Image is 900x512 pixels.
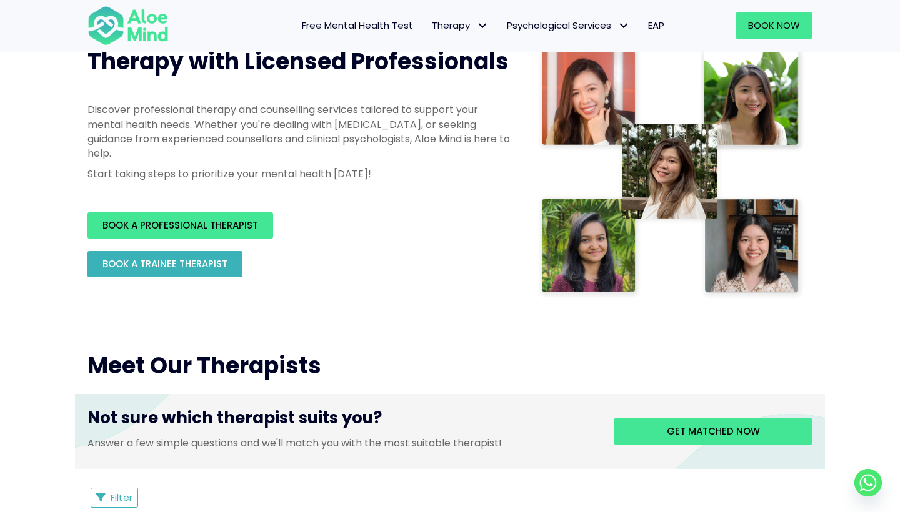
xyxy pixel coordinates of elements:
span: Book Now [748,19,800,32]
a: Whatsapp [854,469,882,496]
p: Discover professional therapy and counselling services tailored to support your mental health nee... [87,102,512,160]
a: Psychological ServicesPsychological Services: submenu [497,12,639,39]
a: Get matched now [614,418,812,445]
nav: Menu [185,12,674,39]
button: Filter Listings [91,488,138,508]
img: Therapist collage [537,46,805,300]
span: BOOK A TRAINEE THERAPIST [102,257,227,270]
span: Psychological Services [507,19,629,32]
img: Aloe mind Logo [87,5,169,46]
a: Book Now [736,12,812,39]
a: EAP [639,12,674,39]
p: Answer a few simple questions and we'll match you with the most suitable therapist! [87,436,595,450]
span: Filter [111,491,132,504]
span: EAP [648,19,664,32]
span: Meet Our Therapists [87,350,321,382]
span: Therapy: submenu [473,17,491,35]
span: Psychological Services: submenu [614,17,632,35]
p: Start taking steps to prioritize your mental health [DATE]! [87,167,512,181]
span: Therapy with Licensed Professionals [87,46,509,77]
span: Free Mental Health Test [302,19,413,32]
span: Get matched now [667,425,760,438]
a: Free Mental Health Test [292,12,422,39]
a: TherapyTherapy: submenu [422,12,497,39]
span: BOOK A PROFESSIONAL THERAPIST [102,219,258,232]
span: Therapy [432,19,488,32]
a: BOOK A TRAINEE THERAPIST [87,251,242,277]
h3: Not sure which therapist suits you? [87,406,595,435]
a: BOOK A PROFESSIONAL THERAPIST [87,212,273,239]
